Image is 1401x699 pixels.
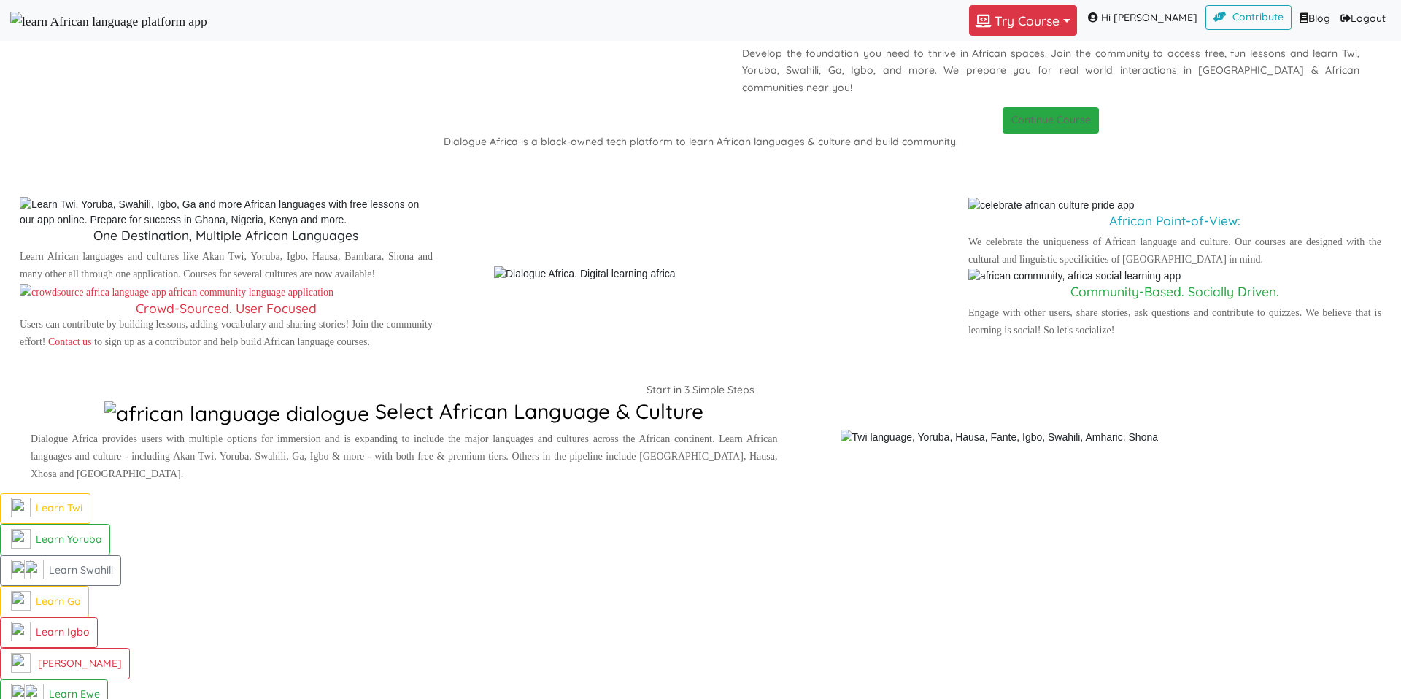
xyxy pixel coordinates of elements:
[968,233,1381,269] p: We celebrate the uniqueness of African language and culture. Our courses are designed with the cu...
[1335,5,1391,33] a: Logout
[20,316,433,351] p: Users can contribute by building lessons, adding vocabulary and sharing stories! Join the communi...
[11,591,31,611] img: flag-ghana.106b55d9.png
[20,301,433,316] h5: Crowd-Sourced. User Focused
[968,213,1381,228] h5: African Point-of-View:
[20,228,433,243] h5: One Destination, Multiple African Languages
[31,399,778,426] h2: Select African Language & Culture
[11,498,31,517] img: flag-ghana.106b55d9.png
[968,284,1381,299] h5: Community-Based. Socially Driven.
[11,653,31,673] img: burkina-faso.42b537ce.png
[1077,5,1205,31] span: Hi [PERSON_NAME]
[31,430,778,482] p: Dialogue Africa provides users with multiple options for immersion and is expanding to include th...
[11,529,31,549] img: flag-nigeria.710e75b6.png
[24,560,44,579] img: kenya.f9bac8fe.png
[1292,5,1335,33] a: Blog
[968,304,1381,339] p: Engage with other users, share stories, ask questions and contribute to quizzes. We believe that ...
[1003,107,1099,134] button: Continue Course
[494,266,676,282] img: Dialogue Africa. Digital learning africa
[968,198,1135,213] img: celebrate african culture pride app
[830,430,1169,445] img: Twi language, Yoruba, Hausa, Fante, Igbo, Swahili, Amharic, Shona
[969,5,1077,36] button: Try Course
[20,248,433,283] p: Learn African languages and cultures like Akan Twi, Yoruba, Igbo, Hausa, Bambara, Shona and many ...
[11,134,1390,151] p: Dialogue Africa is a black-owned tech platform to learn African languages & culture and build com...
[20,284,333,301] img: crowdsource africa language app african community language application
[20,197,433,228] img: Learn Twi, Yoruba, Swahili, Igbo, Ga and more African languages with free lessons on our app onli...
[46,336,95,347] a: Contact us
[20,286,433,317] a: Crowd-Sourced. User Focused
[742,45,1359,97] p: Develop the foundation you need to thrive in African spaces. Join the community to access free, f...
[11,560,31,579] img: flag-tanzania.fe228584.png
[11,622,31,641] img: flag-nigeria.710e75b6.png
[1205,5,1292,30] a: Contribute
[1011,112,1091,129] p: Continue Course
[10,12,207,31] img: learn African language platform app
[104,401,369,426] img: african language dialogue
[968,269,1181,284] img: african community, africa social learning app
